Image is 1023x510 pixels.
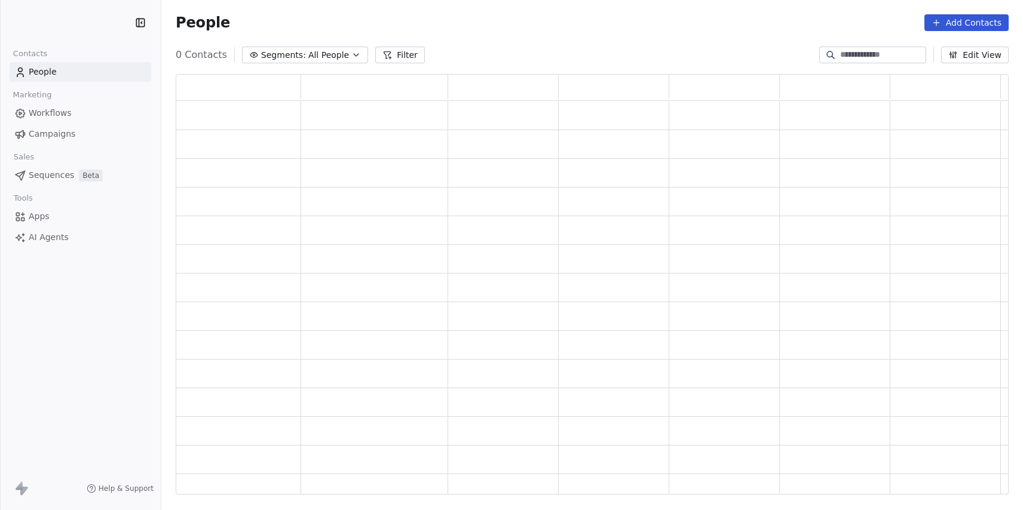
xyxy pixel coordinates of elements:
[8,189,38,207] span: Tools
[29,231,69,244] span: AI Agents
[941,47,1009,63] button: Edit View
[87,484,154,493] a: Help & Support
[8,45,53,63] span: Contacts
[308,49,349,62] span: All People
[10,165,151,185] a: SequencesBeta
[176,14,230,32] span: People
[29,107,72,119] span: Workflows
[176,48,227,62] span: 0 Contacts
[99,484,154,493] span: Help & Support
[10,103,151,123] a: Workflows
[29,66,57,78] span: People
[29,210,50,223] span: Apps
[29,128,75,140] span: Campaigns
[10,228,151,247] a: AI Agents
[10,207,151,226] a: Apps
[29,169,74,182] span: Sequences
[375,47,425,63] button: Filter
[10,124,151,144] a: Campaigns
[10,62,151,82] a: People
[8,86,57,104] span: Marketing
[924,14,1009,31] button: Add Contacts
[8,148,39,166] span: Sales
[79,170,103,182] span: Beta
[261,49,306,62] span: Segments:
